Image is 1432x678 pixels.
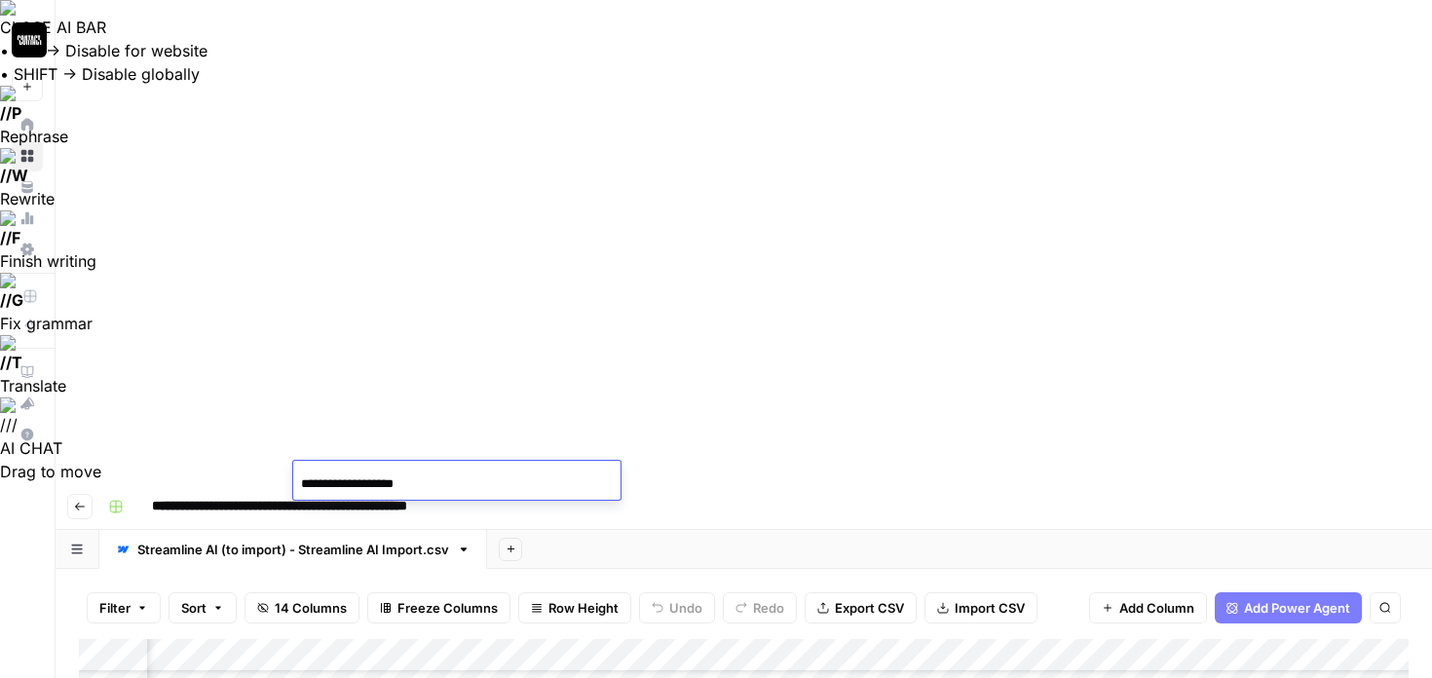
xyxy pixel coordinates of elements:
[87,592,161,623] button: Filter
[169,592,237,623] button: Sort
[1119,598,1194,618] span: Add Column
[1244,598,1350,618] span: Add Power Agent
[723,592,797,623] button: Redo
[805,592,917,623] button: Export CSV
[137,540,449,559] div: Streamline AI (to import) - Streamline AI Import.csv
[753,598,784,618] span: Redo
[397,598,498,618] span: Freeze Columns
[1215,592,1362,623] button: Add Power Agent
[275,598,347,618] span: 14 Columns
[955,598,1025,618] span: Import CSV
[181,598,207,618] span: Sort
[99,598,131,618] span: Filter
[548,598,619,618] span: Row Height
[669,598,702,618] span: Undo
[367,592,510,623] button: Freeze Columns
[518,592,631,623] button: Row Height
[835,598,904,618] span: Export CSV
[99,530,487,569] a: Streamline AI (to import) - Streamline AI Import.csv
[245,592,359,623] button: 14 Columns
[924,592,1037,623] button: Import CSV
[1089,592,1207,623] button: Add Column
[639,592,715,623] button: Undo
